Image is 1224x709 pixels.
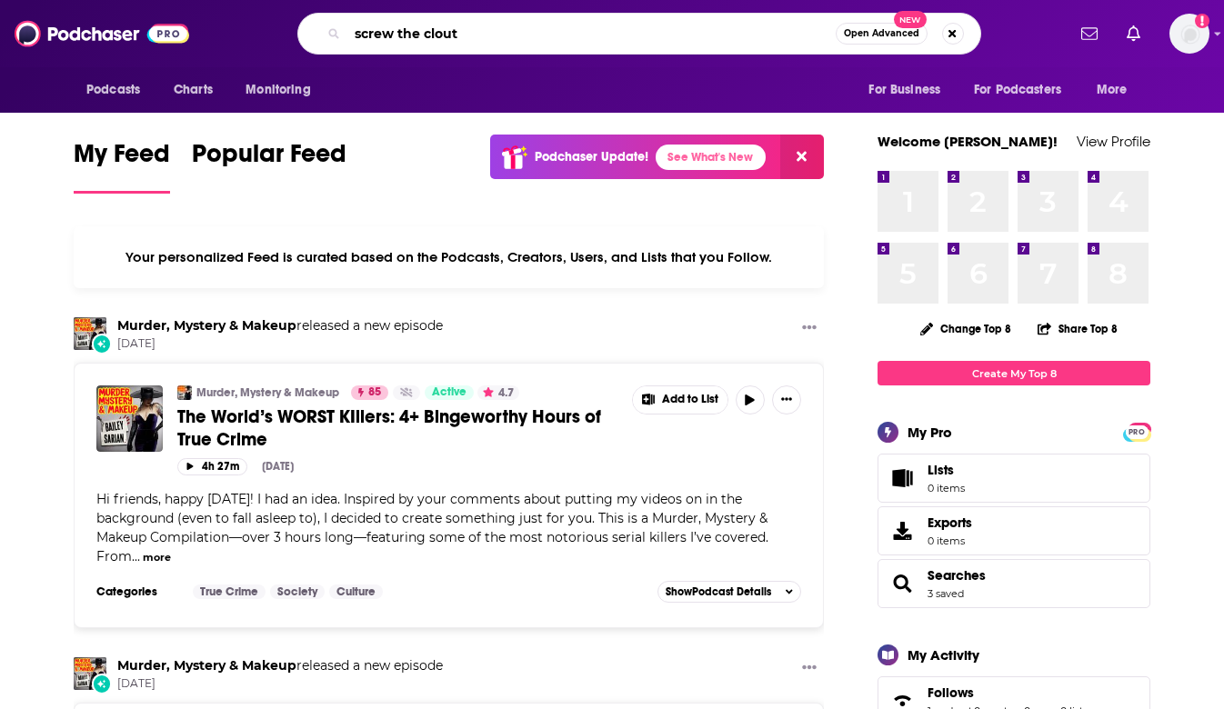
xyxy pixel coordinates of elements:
a: True Crime [193,584,266,599]
a: Murder, Mystery & Makeup [117,657,296,674]
img: Murder, Mystery & Makeup [74,657,106,690]
div: My Activity [908,646,979,664]
span: Monitoring [246,77,310,103]
a: PRO [1126,424,1148,438]
a: Popular Feed [192,138,346,194]
span: Podcasts [86,77,140,103]
img: User Profile [1169,14,1209,54]
span: Lists [928,462,954,478]
p: Podchaser Update! [535,149,648,165]
a: Create My Top 8 [878,361,1150,385]
a: Searches [884,571,920,596]
span: The World’s WORST KIllers: 4+ Bingeworthy Hours of True Crime [177,405,601,451]
span: Show Podcast Details [666,585,771,598]
span: Active [432,384,467,402]
a: My Feed [74,138,170,194]
a: Society [270,584,325,599]
button: Show More Button [633,386,727,414]
div: Your personalized Feed is curated based on the Podcasts, Creators, Users, and Lists that you Follow. [74,226,824,288]
span: Searches [878,559,1150,608]
span: Lists [884,465,920,491]
h3: released a new episode [117,657,443,674]
button: Share Top 8 [1037,311,1119,346]
a: The World’s WORST KIllers: 4+ Bingeworthy Hours of True Crime [177,405,619,451]
a: View Profile [1077,133,1150,150]
img: The World’s WORST KIllers: 4+ Bingeworthy Hours of True Crime [96,385,163,452]
img: Murder, Mystery & Makeup [74,317,106,350]
button: open menu [233,73,334,107]
a: 85 [351,385,388,400]
span: Open Advanced [844,29,919,38]
span: Popular Feed [192,138,346,180]
img: Podchaser - Follow, Share and Rate Podcasts [15,16,189,51]
h3: released a new episode [117,317,443,335]
span: For Business [868,77,940,103]
span: For Podcasters [974,77,1061,103]
a: Follows [928,684,1088,701]
a: Show notifications dropdown [1074,18,1105,49]
h3: Categories [96,584,178,599]
span: More [1097,77,1128,103]
button: ShowPodcast Details [657,581,801,603]
button: Show More Button [772,385,801,414]
button: 4h 27m [177,458,247,475]
button: Show More Button [795,657,824,680]
span: [DATE] [117,336,443,352]
span: My Feed [74,138,170,180]
span: [DATE] [117,676,443,692]
a: Lists [878,454,1150,503]
a: Culture [329,584,383,599]
button: Change Top 8 [909,317,1022,340]
button: more [143,550,171,565]
div: My Pro [908,424,952,441]
button: 4.7 [477,385,519,400]
span: Hi friends, happy [DATE]! I had an idea. Inspired by your comments about putting my videos on in ... [96,491,768,564]
button: Show profile menu [1169,14,1209,54]
div: [DATE] [262,460,294,473]
a: Exports [878,506,1150,555]
span: Charts [174,77,213,103]
a: Show notifications dropdown [1119,18,1148,49]
span: PRO [1126,425,1148,439]
a: Murder, Mystery & Makeup [196,385,339,400]
span: Exports [928,514,972,531]
a: Murder, Mystery & Makeup [117,317,296,334]
span: 0 items [928,534,972,547]
input: Search podcasts, credits, & more... [347,19,836,48]
span: Exports [884,518,920,544]
div: Search podcasts, credits, & more... [297,13,981,55]
span: 85 [368,384,381,402]
a: 3 saved [928,587,964,600]
a: See What's New [656,145,766,170]
a: Searches [928,567,986,584]
button: Show More Button [795,317,824,340]
button: open menu [74,73,164,107]
span: Add to List [662,393,718,406]
button: open menu [962,73,1088,107]
button: open menu [856,73,963,107]
div: New Episode [92,674,112,694]
span: Logged in as evankrask [1169,14,1209,54]
svg: Add a profile image [1195,14,1209,28]
div: New Episode [92,334,112,354]
span: Follows [928,684,974,701]
a: Charts [162,73,224,107]
a: Active [425,385,474,400]
a: Welcome [PERSON_NAME]! [878,133,1058,150]
span: 0 items [928,482,965,494]
img: Murder, Mystery & Makeup [177,385,192,400]
button: Open AdvancedNew [836,23,928,45]
button: open menu [1084,73,1150,107]
span: Lists [928,462,965,478]
span: ... [132,548,140,564]
span: New [894,11,927,28]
